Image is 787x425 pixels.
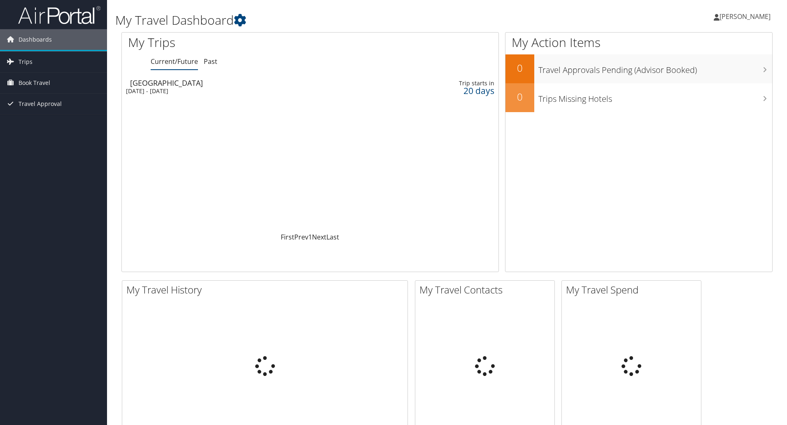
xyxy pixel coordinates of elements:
span: Trips [19,52,33,72]
a: Current/Future [151,57,198,66]
a: Past [204,57,217,66]
a: Last [326,232,339,242]
h3: Travel Approvals Pending (Advisor Booked) [538,60,772,76]
a: Prev [294,232,308,242]
h2: My Travel History [126,283,407,297]
div: 20 days [412,87,494,94]
a: 0Travel Approvals Pending (Advisor Booked) [505,54,772,83]
h2: 0 [505,90,534,104]
a: Next [312,232,326,242]
div: Trip starts in [412,80,494,87]
span: Travel Approval [19,94,62,114]
div: [GEOGRAPHIC_DATA] [130,79,367,87]
a: [PERSON_NAME] [714,4,779,29]
a: First [281,232,294,242]
span: Dashboards [19,29,52,50]
a: 1 [308,232,312,242]
a: 0Trips Missing Hotels [505,83,772,112]
h3: Trips Missing Hotels [538,89,772,105]
h1: My Action Items [505,34,772,51]
span: [PERSON_NAME] [719,12,771,21]
h2: 0 [505,61,534,75]
h2: My Travel Contacts [419,283,554,297]
img: airportal-logo.png [18,5,100,25]
h2: My Travel Spend [566,283,701,297]
span: Book Travel [19,73,50,93]
h1: My Travel Dashboard [115,12,558,29]
div: [DATE] - [DATE] [126,87,363,95]
h1: My Trips [128,34,335,51]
